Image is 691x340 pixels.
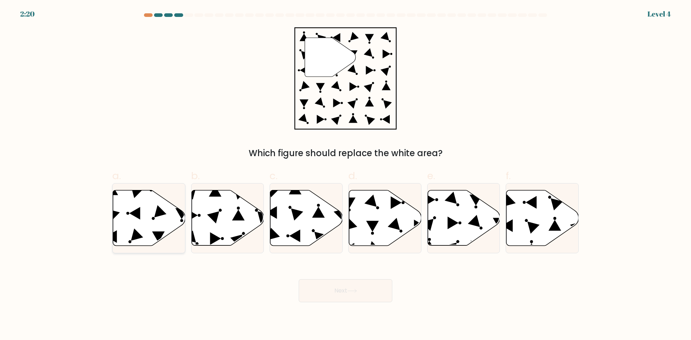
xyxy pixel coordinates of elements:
[112,169,121,183] span: a.
[348,169,357,183] span: d.
[305,38,356,77] g: "
[299,279,392,302] button: Next
[427,169,435,183] span: e.
[20,9,35,19] div: 2:20
[270,169,277,183] span: c.
[506,169,511,183] span: f.
[191,169,200,183] span: b.
[647,9,671,19] div: Level 4
[117,147,574,160] div: Which figure should replace the white area?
